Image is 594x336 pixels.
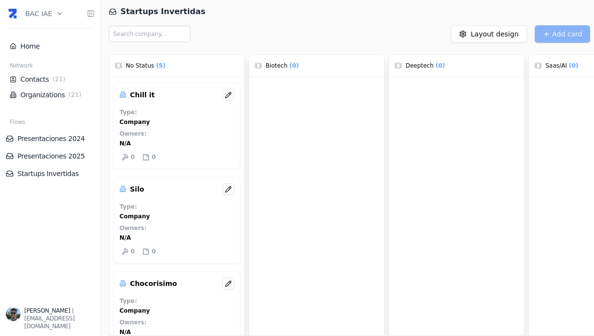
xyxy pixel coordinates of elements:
p: Owners : [119,130,147,138]
span: [PERSON_NAME] [24,307,70,314]
button: Layout design [451,25,527,43]
p: Type : [119,108,137,116]
span: ( 5 ) [154,61,167,71]
span: ( 0 ) [288,61,301,71]
div: Network [6,62,95,71]
span: ( 0 ) [434,61,447,71]
a: Presentaciones 2025 [6,151,95,161]
span: Biotech [266,62,288,70]
a: Organizations(21) [10,90,91,100]
span: N/A [119,234,131,242]
span: No Status [126,62,154,70]
p: Silo [130,184,144,194]
p: 0 [131,248,135,255]
span: ( 21 ) [51,75,68,83]
p: Type : [119,297,137,305]
span: Deeptech [406,62,434,70]
input: Search company... [109,26,190,42]
div: [EMAIL_ADDRESS][DOMAIN_NAME] [24,315,95,330]
button: BAC IAE [25,3,63,24]
p: 0 [152,153,155,161]
span: Layout design [471,29,519,39]
p: Type : [119,203,137,211]
a: Contacts(21) [10,74,91,84]
p: 0 [131,153,135,161]
span: Startups Invertidas [120,6,205,18]
span: ( 21 ) [67,91,84,99]
p: Chocorisimo [130,279,177,288]
span: N/A [119,328,131,336]
a: Presentaciones 2024 [6,134,95,143]
p: Company [119,118,150,126]
div: | [24,307,95,315]
p: Chill it [130,90,155,100]
p: Company [119,307,150,315]
p: Owners : [119,318,147,326]
span: ( 0 ) [567,61,580,71]
a: Startups Invertidas [6,169,95,178]
span: Flows [10,118,25,126]
span: Saas/AI [545,62,567,70]
a: Home [10,41,91,51]
p: Owners : [119,224,147,232]
span: N/A [119,140,131,147]
p: Company [119,212,150,220]
p: 0 [152,248,155,255]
